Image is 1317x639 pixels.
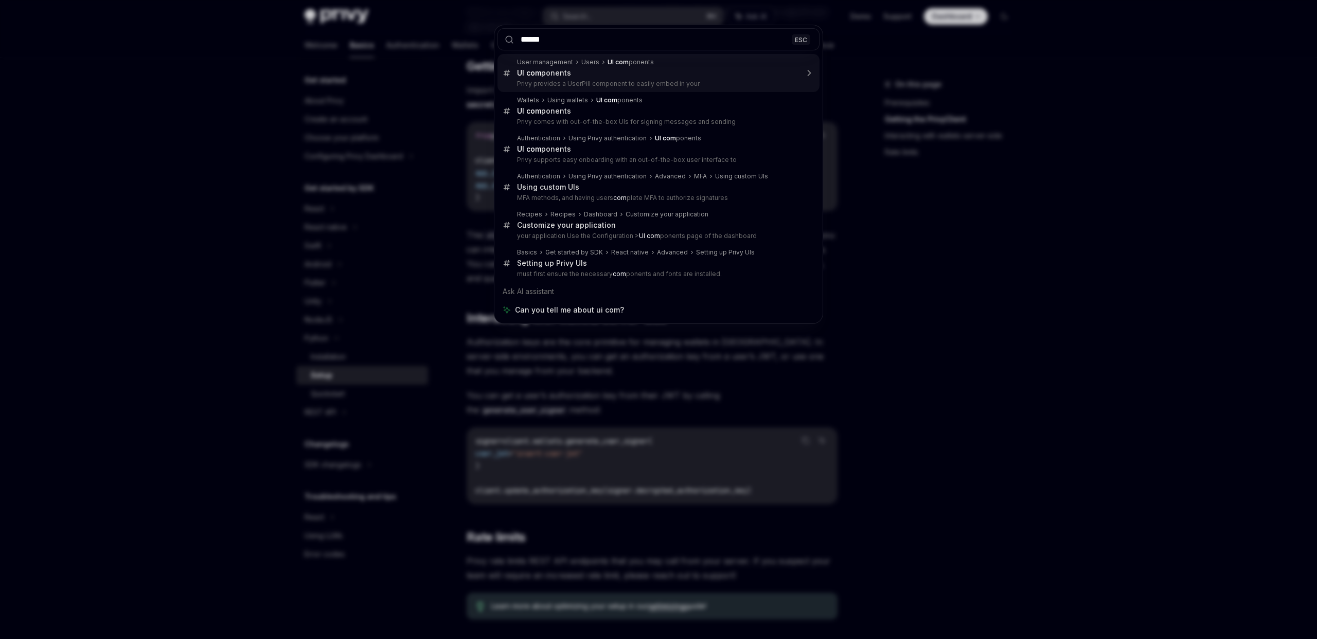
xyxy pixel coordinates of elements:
[517,172,560,180] div: Authentication
[497,282,820,301] div: Ask AI assistant
[517,156,798,164] p: Privy supports easy onboarding with an out-of-the-box user interface to
[568,134,647,142] div: Using Privy authentication
[517,221,616,230] div: Customize your application
[517,144,571,154] div: ponents
[626,210,708,218] div: Customize your application
[613,194,627,202] b: com
[517,96,539,104] div: Wallets
[550,210,576,218] div: Recipes
[517,182,579,192] div: Using custom UIs
[657,248,688,257] div: Advanced
[608,58,654,66] div: ponents
[792,34,810,45] div: ESC
[547,96,588,104] div: Using wallets
[517,248,537,257] div: Basics
[613,270,626,278] b: com
[517,68,541,77] b: UI com
[517,259,587,268] div: Setting up Privy UIs
[517,134,560,142] div: Authentication
[517,144,541,153] b: UI com
[596,96,643,104] div: ponents
[655,134,701,142] div: ponents
[568,172,647,180] div: Using Privy authentication
[694,172,707,180] div: MFA
[517,118,798,126] p: Privy comes with out-of-the-box UIs for signing messages and sending
[639,232,660,240] b: UI com
[517,80,798,88] p: Privy provides a UserPill component to easily embed in your
[596,96,617,104] b: UI com
[584,210,617,218] div: Dashboard
[517,232,798,240] p: your application Use the Configuration > ponents page of the dashboard
[517,106,571,116] div: ponents
[715,172,768,180] div: Using custom UIs
[517,194,798,202] p: MFA methods, and having users plete MFA to authorize signatures
[581,58,599,66] div: Users
[611,248,649,257] div: React native
[517,106,541,115] b: UI com
[515,305,624,315] span: Can you tell me about ui com?
[517,210,542,218] div: Recipes
[545,248,603,257] div: Get started by SDK
[608,58,629,66] b: UI com
[517,68,571,78] div: ponents
[517,270,798,278] p: must first ensure the necessary ponents and fonts are installed.
[696,248,755,257] div: Setting up Privy UIs
[655,172,686,180] div: Advanced
[655,134,676,142] b: UI com
[517,58,573,66] div: User management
